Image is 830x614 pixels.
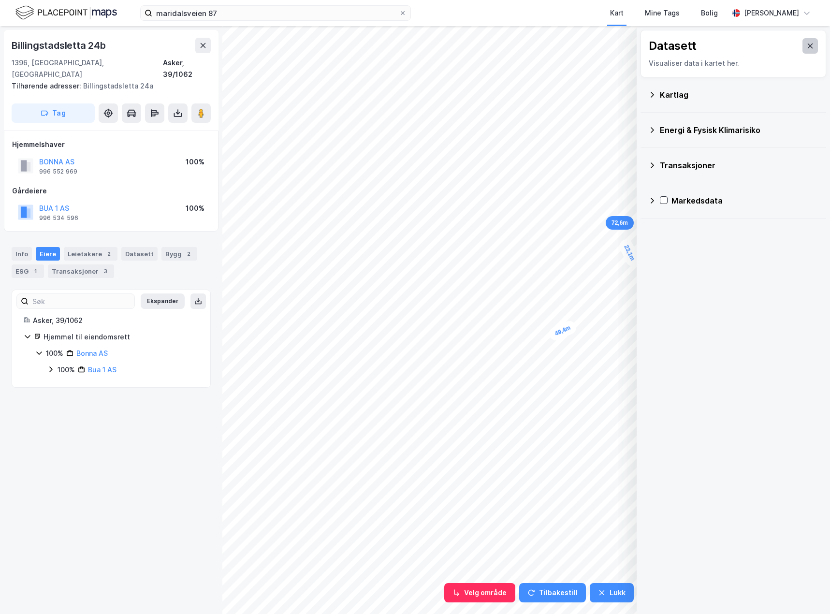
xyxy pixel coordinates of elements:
[547,319,578,342] div: Map marker
[782,568,830,614] iframe: Chat Widget
[617,237,641,268] div: Map marker
[64,247,117,261] div: Leietakere
[104,249,114,259] div: 2
[152,6,399,20] input: Søk på adresse, matrikkel, gårdeiere, leietakere eller personer
[12,103,95,123] button: Tag
[141,293,185,309] button: Ekspander
[671,195,818,206] div: Markedsdata
[48,264,114,278] div: Transaksjoner
[36,247,60,261] div: Eiere
[39,214,78,222] div: 996 534 596
[660,160,818,171] div: Transaksjoner
[649,58,818,69] div: Visualiser data i kartet her.
[15,4,117,21] img: logo.f888ab2527a4732fd821a326f86c7f29.svg
[184,249,193,259] div: 2
[121,247,158,261] div: Datasett
[76,349,108,357] a: Bonna AS
[660,124,818,136] div: Energi & Fysisk Klimarisiko
[58,364,75,376] div: 100%
[610,7,624,19] div: Kart
[444,583,515,602] button: Velg område
[12,80,203,92] div: Billingstadsletta 24a
[12,185,210,197] div: Gårdeiere
[782,568,830,614] div: Kontrollprogram for chat
[645,7,680,19] div: Mine Tags
[701,7,718,19] div: Bolig
[46,348,63,359] div: 100%
[649,38,697,54] div: Datasett
[88,365,116,374] a: Bua 1 AS
[186,156,204,168] div: 100%
[590,583,634,602] button: Lukk
[30,266,40,276] div: 1
[12,139,210,150] div: Hjemmelshaver
[29,294,134,308] input: Søk
[44,331,199,343] div: Hjemmel til eiendomsrett
[33,315,199,326] div: Asker, 39/1062
[12,38,108,53] div: Billingstadsletta 24b
[606,216,634,230] div: Map marker
[744,7,799,19] div: [PERSON_NAME]
[163,57,211,80] div: Asker, 39/1062
[660,89,818,101] div: Kartlag
[101,266,110,276] div: 3
[186,203,204,214] div: 100%
[161,247,197,261] div: Bygg
[12,82,83,90] span: Tilhørende adresser:
[39,168,77,175] div: 996 552 969
[12,247,32,261] div: Info
[12,264,44,278] div: ESG
[519,583,586,602] button: Tilbakestill
[12,57,163,80] div: 1396, [GEOGRAPHIC_DATA], [GEOGRAPHIC_DATA]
